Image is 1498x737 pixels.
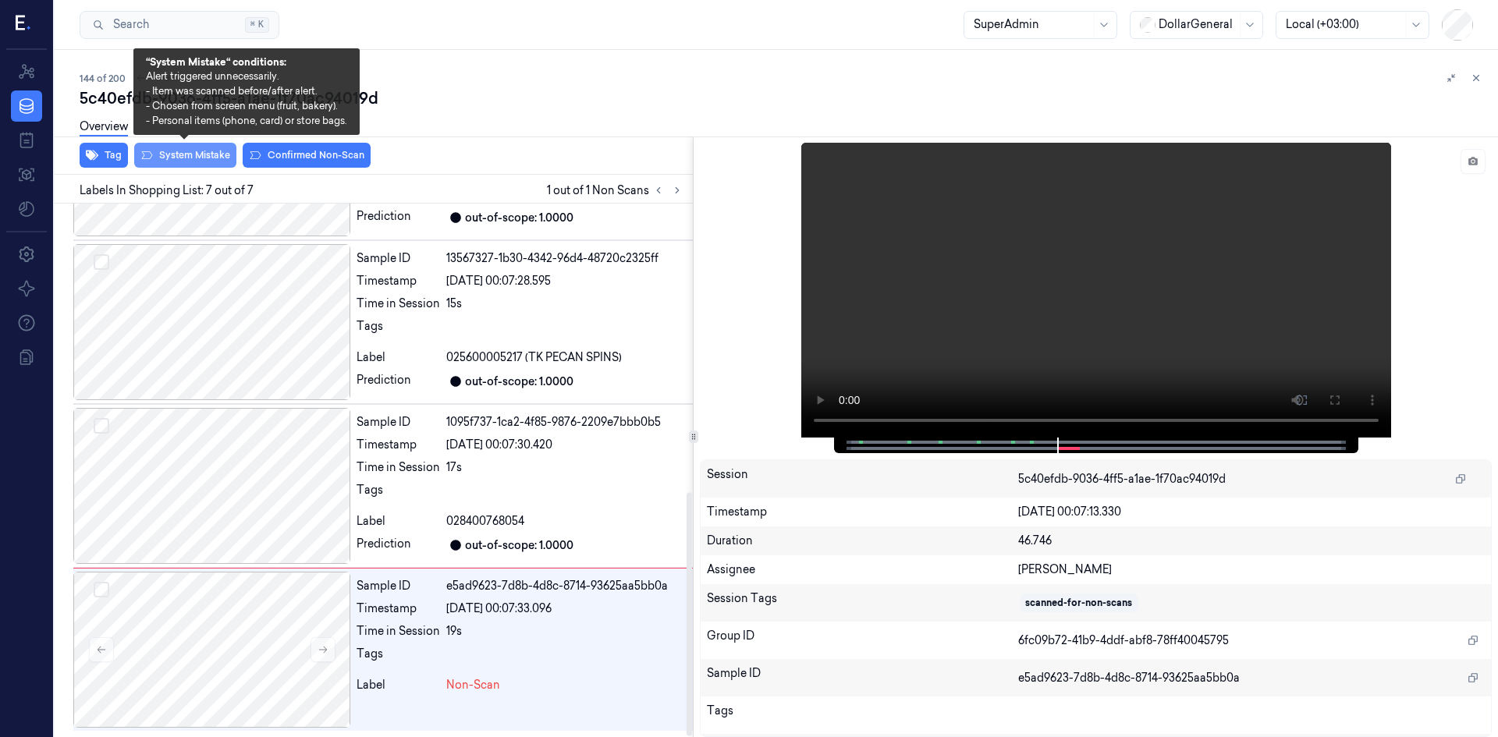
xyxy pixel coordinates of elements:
[707,466,1018,491] div: Session
[94,582,109,597] button: Select row
[446,513,524,530] span: 028400768054
[1018,632,1229,649] span: 6fc09b72-41b9-4ddf-abf8-78ff40045795
[1018,562,1485,578] div: [PERSON_NAME]
[1018,533,1485,549] div: 46.746
[465,210,573,226] div: out-of-scope: 1.0000
[446,459,687,476] div: 17s
[80,143,128,168] button: Tag
[707,628,1018,653] div: Group ID
[357,250,440,267] div: Sample ID
[80,182,254,199] span: Labels In Shopping List: 7 out of 7
[1018,471,1226,487] span: 5c40efdb-9036-4ff5-a1ae-1f70ac94019d
[357,513,440,530] div: Label
[707,504,1018,520] div: Timestamp
[707,533,1018,549] div: Duration
[94,254,109,270] button: Select row
[357,578,440,594] div: Sample ID
[446,414,687,431] div: 1095f737-1ca2-4f85-9876-2209e7bbb0b5
[80,72,126,85] span: 144 of 200
[357,349,440,366] div: Label
[357,482,440,507] div: Tags
[446,677,500,693] span: Non-Scan
[357,437,440,453] div: Timestamp
[357,372,440,391] div: Prediction
[357,677,440,693] div: Label
[547,181,687,200] span: 1 out of 1 Non Scans
[357,208,440,227] div: Prediction
[446,349,622,366] span: 025600005217 (TK PECAN SPINS)
[446,273,687,289] div: [DATE] 00:07:28.595
[243,143,371,168] button: Confirmed Non-Scan
[80,119,128,136] a: Overview
[446,250,687,267] div: 13567327-1b30-4342-96d4-48720c2325ff
[446,601,687,617] div: [DATE] 00:07:33.096
[446,578,687,594] div: e5ad9623-7d8b-4d8c-8714-93625aa5bb0a
[707,703,1018,728] div: Tags
[446,437,687,453] div: [DATE] 00:07:30.420
[357,273,440,289] div: Timestamp
[357,318,440,343] div: Tags
[1018,670,1240,686] span: e5ad9623-7d8b-4d8c-8714-93625aa5bb0a
[465,374,573,390] div: out-of-scope: 1.0000
[357,601,440,617] div: Timestamp
[357,459,440,476] div: Time in Session
[357,623,440,640] div: Time in Session
[446,296,687,312] div: 15s
[707,665,1018,690] div: Sample ID
[446,623,687,640] div: 19s
[357,536,440,555] div: Prediction
[357,296,440,312] div: Time in Session
[80,11,279,39] button: Search⌘K
[1025,596,1132,610] div: scanned-for-non-scans
[707,590,1018,615] div: Session Tags
[357,414,440,431] div: Sample ID
[107,16,149,33] span: Search
[134,143,236,168] button: System Mistake
[707,562,1018,578] div: Assignee
[465,537,573,554] div: out-of-scope: 1.0000
[357,646,440,671] div: Tags
[80,87,1486,109] div: 5c40efdb-9036-4ff5-a1ae-1f70ac94019d
[94,418,109,434] button: Select row
[1018,504,1485,520] div: [DATE] 00:07:13.330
